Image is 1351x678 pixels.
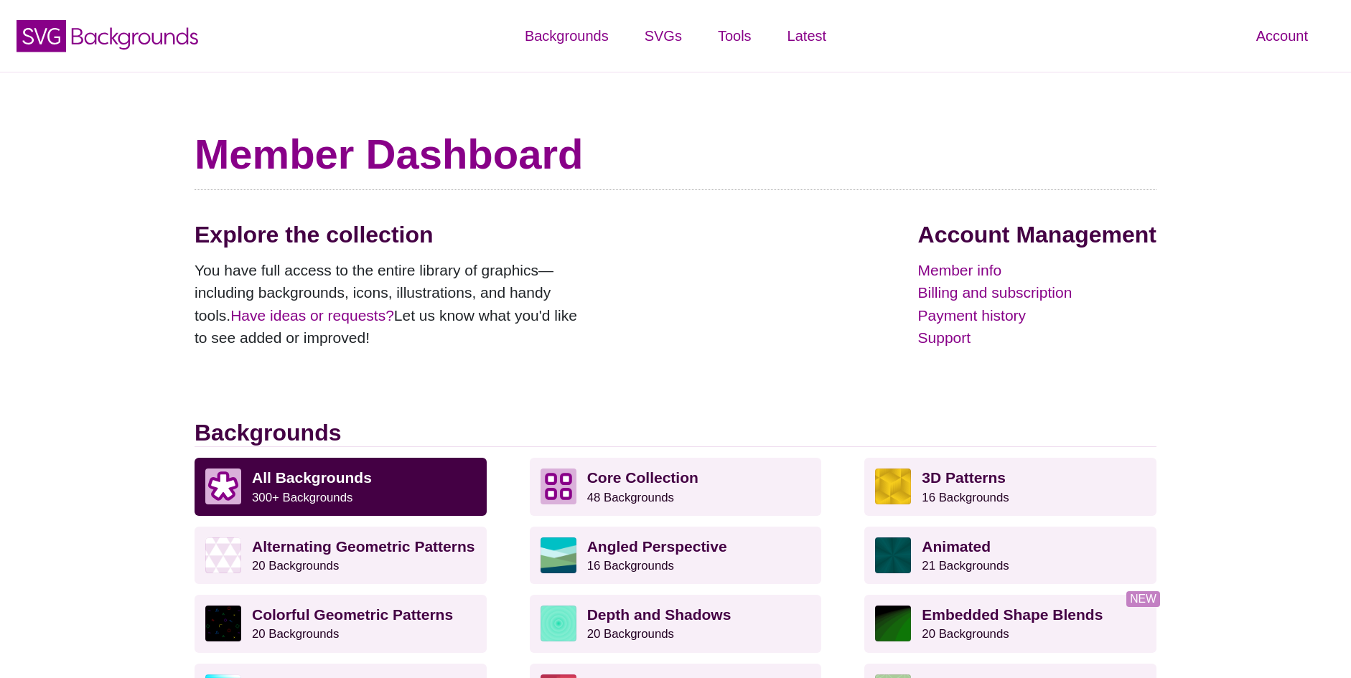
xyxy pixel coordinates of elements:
a: Payment history [918,304,1156,327]
img: fancy golden cube pattern [875,469,911,504]
a: Support [918,326,1156,349]
a: All Backgrounds 300+ Backgrounds [195,458,487,515]
h2: Backgrounds [195,419,1156,447]
img: light purple and white alternating triangle pattern [205,537,241,573]
small: 300+ Backgrounds [252,491,352,504]
small: 16 Backgrounds [587,559,674,573]
strong: Colorful Geometric Patterns [252,606,453,623]
a: Core Collection 48 Backgrounds [530,458,822,515]
a: Account [1238,14,1326,57]
small: 48 Backgrounds [587,491,674,504]
small: 20 Backgrounds [252,559,339,573]
a: Have ideas or requests? [230,307,394,324]
strong: 3D Patterns [922,469,1006,486]
img: a rainbow pattern of outlined geometric shapes [205,606,241,641]
small: 20 Backgrounds [252,627,339,641]
strong: Alternating Geometric Patterns [252,538,475,555]
img: green to black rings rippling away from corner [875,606,911,641]
h1: Member Dashboard [195,129,1156,179]
img: abstract landscape with sky mountains and water [541,537,576,573]
a: Colorful Geometric Patterns20 Backgrounds [195,595,487,652]
a: Angled Perspective16 Backgrounds [530,527,822,584]
a: Backgrounds [507,14,627,57]
a: Alternating Geometric Patterns20 Backgrounds [195,527,487,584]
strong: Depth and Shadows [587,606,731,623]
a: 3D Patterns16 Backgrounds [864,458,1156,515]
a: Depth and Shadows20 Backgrounds [530,595,822,652]
h2: Explore the collection [195,221,589,248]
small: 21 Backgrounds [922,559,1009,573]
strong: Core Collection [587,469,698,486]
small: 16 Backgrounds [922,491,1009,504]
p: You have full access to the entire library of graphics—including backgrounds, icons, illustration... [195,259,589,349]
a: Member info [918,259,1156,282]
a: Billing and subscription [918,281,1156,304]
strong: Angled Perspective [587,538,727,555]
a: Tools [700,14,770,57]
strong: All Backgrounds [252,469,372,486]
strong: Animated [922,538,991,555]
img: green layered rings within rings [541,606,576,641]
a: Latest [770,14,844,57]
small: 20 Backgrounds [922,627,1009,641]
strong: Embedded Shape Blends [922,606,1103,623]
a: Animated21 Backgrounds [864,527,1156,584]
a: SVGs [627,14,700,57]
img: green rave light effect animated background [875,537,911,573]
a: Embedded Shape Blends20 Backgrounds [864,595,1156,652]
h2: Account Management [918,221,1156,248]
small: 20 Backgrounds [587,627,674,641]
